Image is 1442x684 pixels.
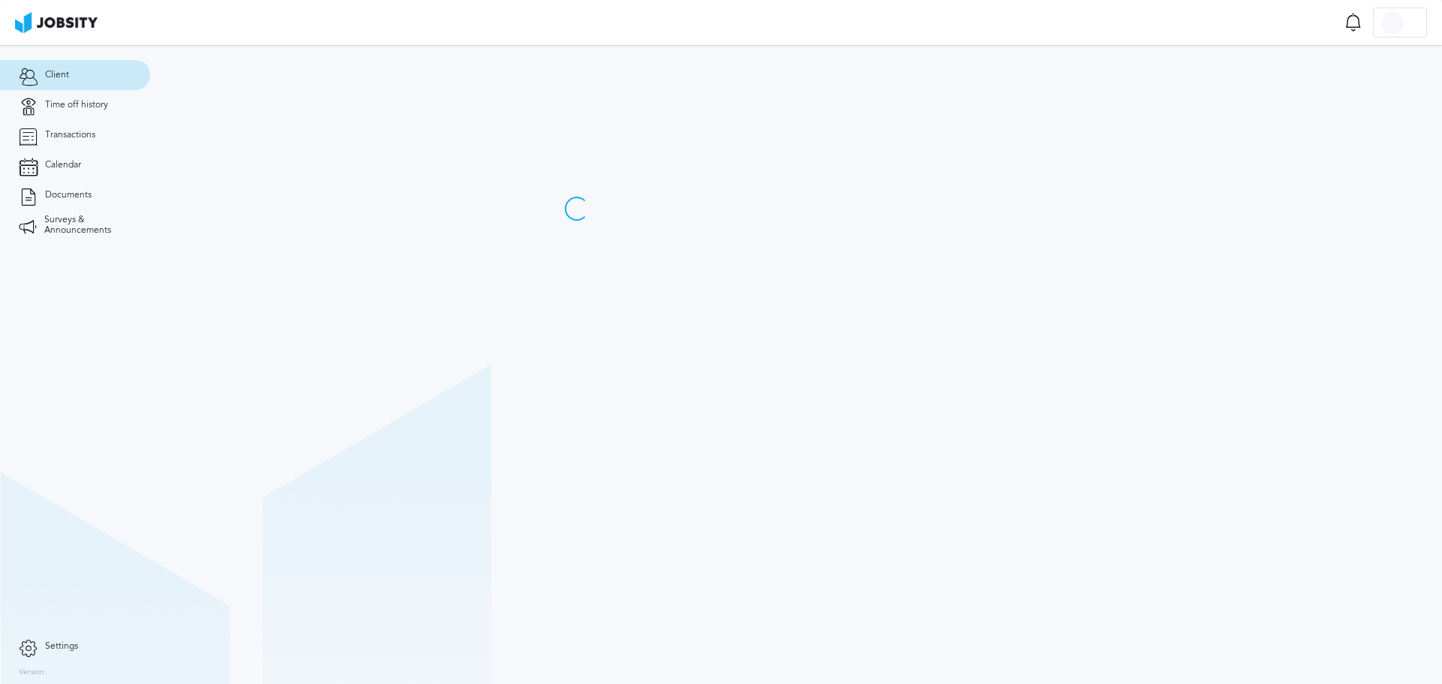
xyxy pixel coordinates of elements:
[45,641,78,652] span: Settings
[44,215,131,236] span: Surveys & Announcements
[45,160,81,170] span: Calendar
[45,100,108,110] span: Time off history
[45,70,69,80] span: Client
[15,12,98,33] img: ab4bad089aa723f57921c736e9817d99.png
[45,130,95,140] span: Transactions
[45,190,92,200] span: Documents
[19,668,47,677] label: Version:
